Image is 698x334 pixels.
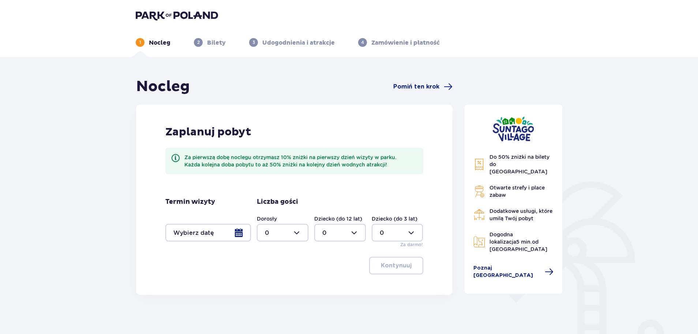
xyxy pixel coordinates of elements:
p: 4 [361,39,364,46]
img: Discount Icon [473,158,485,170]
p: Kontynuuj [381,262,412,270]
p: Za darmo! [400,241,423,248]
label: Dziecko (do 3 lat) [372,215,417,222]
img: Suntago Village [492,116,534,142]
span: 5 min. [516,239,532,245]
span: Pomiń ten krok [393,83,439,91]
span: Dogodna lokalizacja od [GEOGRAPHIC_DATA] [489,232,547,252]
span: Do 50% zniżki na bilety do [GEOGRAPHIC_DATA] [489,154,549,174]
label: Dziecko (do 12 lat) [314,215,362,222]
label: Dorosły [257,215,277,222]
img: Map Icon [473,236,485,248]
button: Kontynuuj [369,257,423,274]
span: Poznaj [GEOGRAPHIC_DATA] [473,264,541,279]
p: Nocleg [149,39,170,47]
a: Poznaj [GEOGRAPHIC_DATA] [473,264,554,279]
p: Zamówienie i płatność [371,39,440,47]
p: Termin wizyty [165,198,215,206]
span: Otwarte strefy i place zabaw [489,185,545,198]
p: 3 [252,39,255,46]
p: 1 [139,39,141,46]
p: Liczba gości [257,198,298,206]
img: Restaurant Icon [473,209,485,221]
h1: Nocleg [136,78,190,96]
p: Udogodnienia i atrakcje [262,39,335,47]
a: Pomiń ten krok [393,82,453,91]
div: Za pierwszą dobę noclegu otrzymasz 10% zniżki na pierwszy dzień wizyty w parku. Każda kolejna dob... [184,154,417,168]
p: Zaplanuj pobyt [165,125,251,139]
span: Dodatkowe usługi, które umilą Twój pobyt [489,208,552,221]
p: Bilety [207,39,226,47]
img: Park of Poland logo [136,10,218,20]
p: 2 [197,39,200,46]
img: Grill Icon [473,185,485,197]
